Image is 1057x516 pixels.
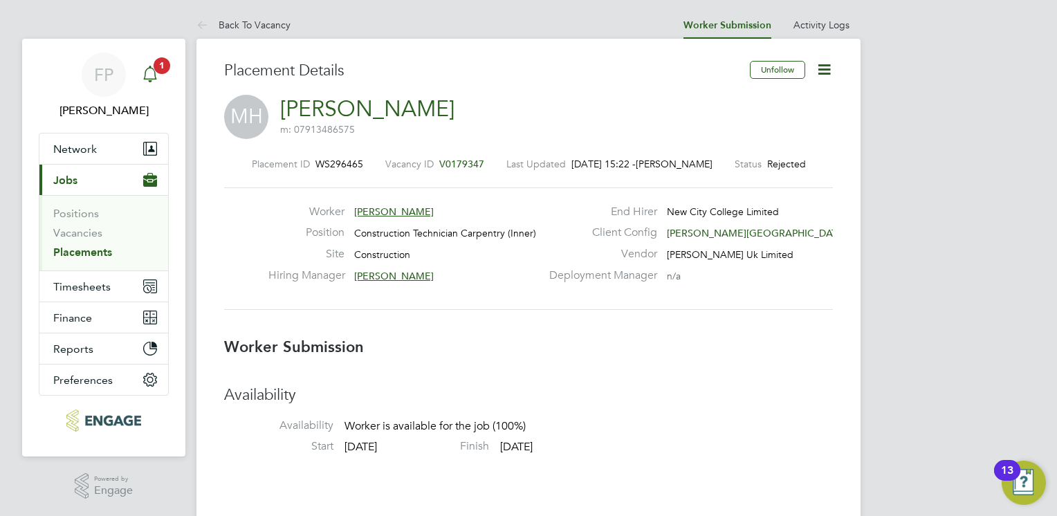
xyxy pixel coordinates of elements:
[53,246,112,259] a: Placements
[94,66,113,84] span: FP
[39,195,168,270] div: Jobs
[506,158,566,170] label: Last Updated
[667,270,681,282] span: n/a
[53,280,111,293] span: Timesheets
[39,365,168,395] button: Preferences
[500,440,533,454] span: [DATE]
[667,248,793,261] span: [PERSON_NAME] Uk Limited
[541,225,657,240] label: Client Config
[22,39,185,457] nav: Main navigation
[39,271,168,302] button: Timesheets
[53,142,97,156] span: Network
[224,95,268,139] span: MH
[39,53,169,119] a: FP[PERSON_NAME]
[541,268,657,283] label: Deployment Manager
[224,385,833,405] h3: Availability
[683,19,771,31] a: Worker Submission
[344,440,377,454] span: [DATE]
[39,409,169,432] a: Go to home page
[380,439,489,454] label: Finish
[224,338,364,356] b: Worker Submission
[750,61,805,79] button: Unfollow
[224,418,333,433] label: Availability
[793,19,849,31] a: Activity Logs
[53,311,92,324] span: Finance
[39,302,168,333] button: Finance
[268,205,344,219] label: Worker
[252,158,310,170] label: Placement ID
[53,342,93,356] span: Reports
[280,123,355,136] span: m: 07913486575
[344,419,526,433] span: Worker is available for the job (100%)
[53,174,77,187] span: Jobs
[636,158,713,170] span: [PERSON_NAME]
[196,19,291,31] a: Back To Vacancy
[354,205,434,218] span: [PERSON_NAME]
[354,227,536,239] span: Construction Technician Carpentry (Inner)
[224,439,333,454] label: Start
[94,473,133,485] span: Powered by
[268,268,344,283] label: Hiring Manager
[1001,470,1013,488] div: 13
[39,333,168,364] button: Reports
[53,226,102,239] a: Vacancies
[439,158,484,170] span: V0179347
[541,205,657,219] label: End Hirer
[385,158,434,170] label: Vacancy ID
[94,485,133,497] span: Engage
[667,227,846,239] span: [PERSON_NAME][GEOGRAPHIC_DATA]
[767,158,806,170] span: Rejected
[354,248,410,261] span: Construction
[667,205,779,218] span: New City College Limited
[541,247,657,261] label: Vendor
[154,57,170,74] span: 1
[268,247,344,261] label: Site
[75,473,134,499] a: Powered byEngage
[280,95,454,122] a: [PERSON_NAME]
[571,158,636,170] span: [DATE] 15:22 -
[315,158,363,170] span: WS296465
[136,53,164,97] a: 1
[1002,461,1046,505] button: Open Resource Center, 13 new notifications
[354,270,434,282] span: [PERSON_NAME]
[735,158,762,170] label: Status
[224,61,739,81] h3: Placement Details
[53,374,113,387] span: Preferences
[39,102,169,119] span: Frank Pocock
[39,133,168,164] button: Network
[53,207,99,220] a: Positions
[268,225,344,240] label: Position
[39,165,168,195] button: Jobs
[66,409,140,432] img: morganhunt-logo-retina.png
